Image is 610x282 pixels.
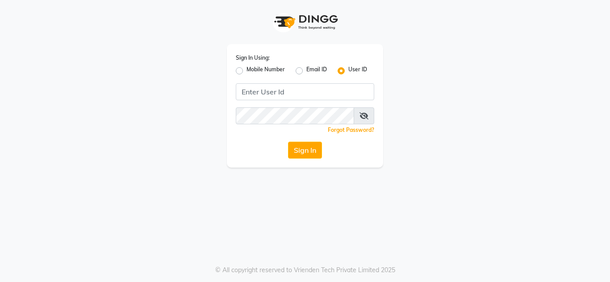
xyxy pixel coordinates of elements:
label: User ID [348,65,367,76]
a: Forgot Password? [328,127,374,133]
label: Sign In Using: [236,54,270,62]
label: Mobile Number [247,65,285,76]
button: Sign In [288,142,322,159]
label: Email ID [306,65,327,76]
input: Username [236,107,354,124]
input: Username [236,83,374,100]
img: logo1.svg [269,9,341,35]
